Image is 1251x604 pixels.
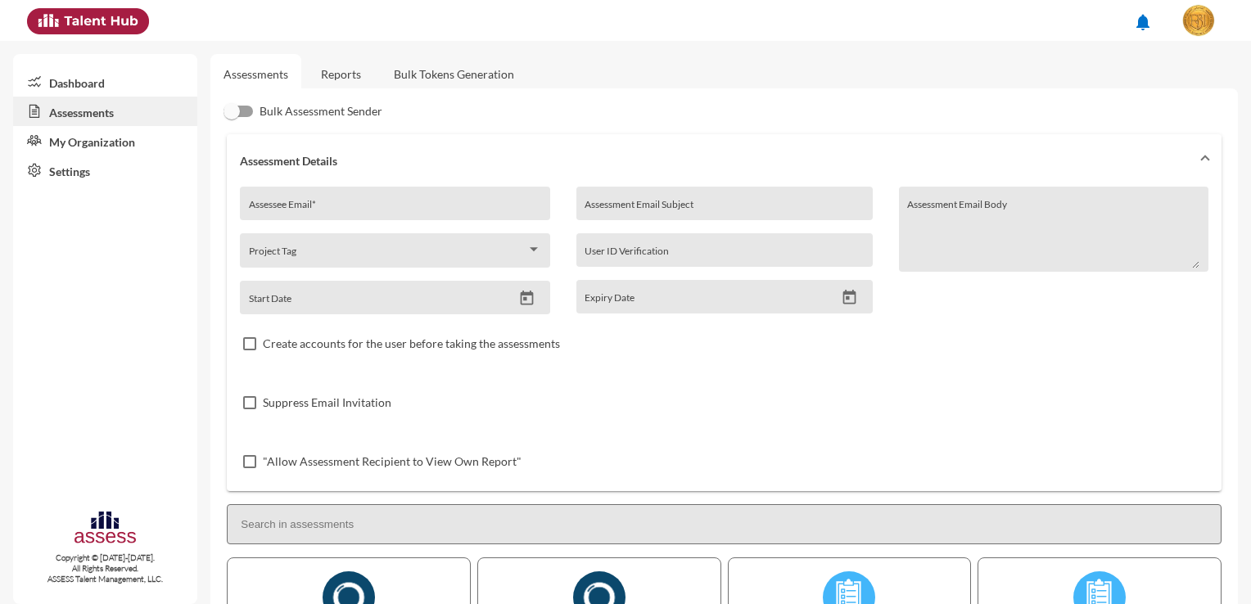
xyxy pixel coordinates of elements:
[13,552,197,584] p: Copyright © [DATE]-[DATE]. All Rights Reserved. ASSESS Talent Management, LLC.
[13,67,197,97] a: Dashboard
[13,97,197,126] a: Assessments
[13,156,197,185] a: Settings
[835,289,864,306] button: Open calendar
[13,126,197,156] a: My Organization
[263,393,391,412] span: Suppress Email Invitation
[381,54,527,94] a: Bulk Tokens Generation
[227,504,1222,544] input: Search in assessments
[260,101,382,121] span: Bulk Assessment Sender
[1133,12,1153,32] mat-icon: notifications
[263,334,560,354] span: Create accounts for the user before taking the assessments
[513,290,541,307] button: Open calendar
[227,134,1222,187] mat-expansion-panel-header: Assessment Details
[224,67,288,81] a: Assessments
[240,154,1189,168] mat-panel-title: Assessment Details
[263,452,522,471] span: "Allow Assessment Recipient to View Own Report"
[227,187,1222,491] div: Assessment Details
[73,509,138,549] img: assesscompany-logo.png
[308,54,374,94] a: Reports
